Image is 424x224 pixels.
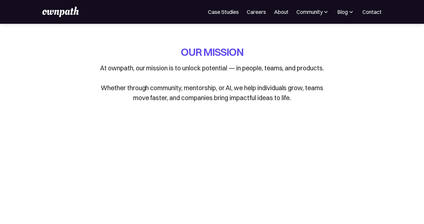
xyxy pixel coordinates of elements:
a: About [274,8,289,16]
a: Contact [362,8,382,16]
p: At ownpath, our mission is to unlock potential — in people, teams, and products. Whether through ... [96,63,328,103]
div: Blog [337,8,354,16]
a: Case Studies [208,8,239,16]
div: Community [296,8,323,16]
h1: OUR MISSION [181,45,243,59]
div: Blog [337,8,348,16]
a: Careers [247,8,266,16]
div: Community [296,8,329,16]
